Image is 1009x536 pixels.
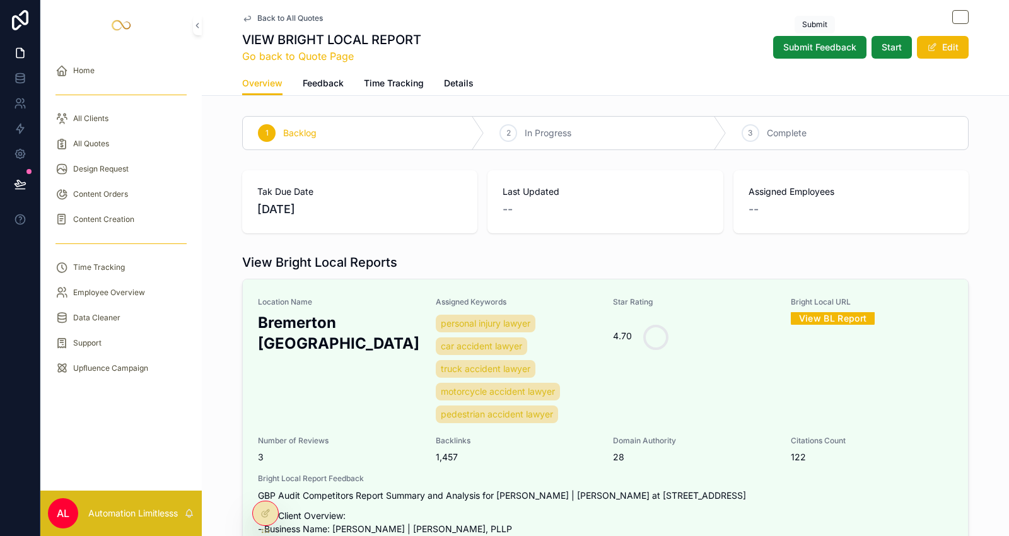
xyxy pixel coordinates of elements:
span: -- [749,201,759,218]
a: Design Request [48,158,194,180]
span: Time Tracking [73,262,125,272]
span: Start [882,41,902,54]
a: Home [48,59,194,82]
span: 2 [506,128,511,138]
span: 3 [258,451,421,463]
span: Support [73,338,102,348]
span: Overview [242,77,283,90]
button: Submit Feedback [773,36,866,59]
span: Number of Reviews [258,436,421,446]
h1: View Bright Local Reports [242,253,397,271]
span: Bright Local URL [791,297,954,307]
span: Design Request [73,164,129,174]
span: All Clients [73,114,108,124]
a: truck accident lawyer [436,360,535,378]
span: personal injury lawyer [441,317,530,330]
span: 28 [613,451,776,463]
span: Content Orders [73,189,128,199]
span: Submit Feedback [783,41,856,54]
span: [DATE] [257,201,462,218]
a: Back to All Quotes [242,13,323,23]
span: truck accident lawyer [441,363,530,375]
span: Citations Count [791,436,954,446]
span: Content Creation [73,214,134,224]
a: Feedback [303,72,344,97]
a: car accident lawyer [436,337,527,355]
span: 1 [265,128,269,138]
span: -- [503,201,513,218]
a: pedestrian accident lawyer [436,405,558,423]
a: Upfluence Campaign [48,357,194,380]
a: motorcycle accident lawyer [436,383,560,400]
span: Upfluence Campaign [73,363,148,373]
span: Tak Due Date [257,185,462,198]
span: All Quotes [73,139,109,149]
a: Support [48,332,194,354]
p: Automation Limitlesss [88,507,178,520]
a: Data Cleaner [48,306,194,329]
a: Content Orders [48,183,194,206]
a: Employee Overview [48,281,194,304]
span: 3 [748,128,752,138]
span: Domain Authority [613,436,776,446]
a: Time Tracking [364,72,424,97]
span: Submit [802,20,827,29]
span: 122 [791,451,954,463]
span: Details [444,77,474,90]
span: car accident lawyer [441,340,522,352]
span: Complete [767,127,807,139]
a: All Quotes [48,132,194,155]
button: Edit [917,36,969,59]
span: Assigned Employees [749,185,954,198]
span: AL [57,506,69,521]
h1: VIEW BRIGHT LOCAL REPORT [242,31,421,49]
span: Last Updated [503,185,708,198]
span: Home [73,66,95,76]
span: Backlog [283,127,317,139]
a: Time Tracking [48,256,194,279]
img: App logo [111,15,131,35]
a: Content Creation [48,208,194,231]
a: Overview [242,72,283,96]
span: Assigned Keywords [436,297,598,307]
h2: Bremerton [GEOGRAPHIC_DATA] [258,312,421,354]
a: All Clients [48,107,194,130]
div: scrollable content [40,50,202,396]
a: Details [444,72,474,97]
span: 1,457 [436,451,598,463]
span: Time Tracking [364,77,424,90]
span: Back to All Quotes [257,13,323,23]
span: Location Name [258,297,421,307]
li: Client Overview: [278,510,953,522]
p: - Business Name: [PERSON_NAME] | [PERSON_NAME], PLLP [258,522,953,535]
span: Feedback [303,77,344,90]
span: motorcycle accident lawyer [441,385,555,398]
a: personal injury lawyer [436,315,535,332]
p: GBP Audit Competitors Report Summary and Analysis for [PERSON_NAME] | [PERSON_NAME] at [STREET_AD... [258,489,953,502]
span: Star Rating [613,297,776,307]
span: In Progress [525,127,571,139]
a: Go back to Quote Page [242,49,421,64]
span: pedestrian accident lawyer [441,408,553,421]
span: Data Cleaner [73,313,120,323]
a: View BL Report [791,308,875,328]
span: Backlinks [436,436,598,446]
div: 4.70 [613,323,632,349]
span: Bright Local Report Feedback [258,474,953,484]
span: Employee Overview [73,288,145,298]
button: Start [872,36,912,59]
